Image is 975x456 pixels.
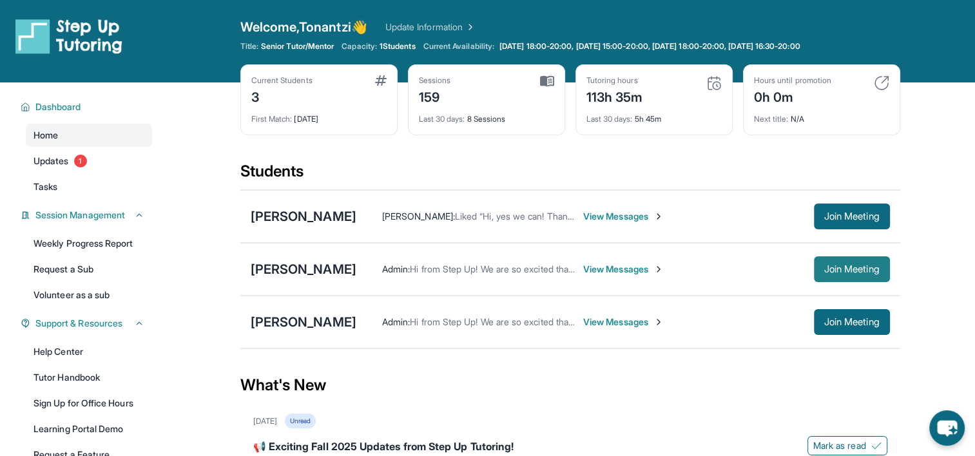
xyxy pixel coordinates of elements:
button: Join Meeting [814,204,890,229]
span: [DATE] 18:00-20:00, [DATE] 15:00-20:00, [DATE] 18:00-20:00, [DATE] 16:30-20:00 [499,41,800,52]
img: Chevron-Right [653,317,664,327]
div: Tutoring hours [586,75,643,86]
span: View Messages [583,316,664,328]
a: Update Information [385,21,476,33]
button: Join Meeting [814,256,890,282]
span: 1 [74,155,87,167]
img: logo [15,18,122,54]
span: Updates [34,155,69,167]
span: 1 Students [380,41,416,52]
div: 5h 45m [586,106,722,124]
button: Session Management [30,209,144,222]
div: [PERSON_NAME] [251,207,356,225]
a: Updates1 [26,149,152,173]
img: Mark as read [871,441,882,451]
span: Admin : [382,263,410,274]
img: card [706,75,722,91]
button: Mark as read [807,436,887,455]
div: N/A [754,106,889,124]
span: Join Meeting [824,213,880,220]
div: 159 [419,86,451,106]
button: Dashboard [30,100,144,113]
div: Students [240,161,900,189]
span: Liked “Hi, yes we can! Thank you so much for sending me the papers!!” [455,211,746,222]
span: View Messages [583,210,664,223]
div: [DATE] [253,416,277,426]
a: [DATE] 18:00-20:00, [DATE] 15:00-20:00, [DATE] 18:00-20:00, [DATE] 16:30-20:00 [497,41,802,52]
img: Chevron-Right [653,264,664,274]
a: Volunteer as a sub [26,283,152,307]
div: 0h 0m [754,86,831,106]
span: Last 30 days : [586,114,633,124]
a: Tutor Handbook [26,366,152,389]
span: Current Availability: [423,41,494,52]
span: Mark as read [813,439,866,452]
a: Sign Up for Office Hours [26,392,152,415]
span: Capacity: [342,41,377,52]
span: Home [34,129,58,142]
span: View Messages [583,263,664,276]
span: Dashboard [35,100,81,113]
a: Home [26,124,152,147]
div: Unread [285,413,316,428]
a: Request a Sub [26,258,152,281]
div: [PERSON_NAME] [251,313,356,331]
span: Join Meeting [824,265,880,273]
a: Weekly Progress Report [26,232,152,255]
div: 113h 35m [586,86,643,106]
span: Tasks [34,180,57,193]
span: Next title : [754,114,789,124]
img: Chevron-Right [653,211,664,222]
button: Join Meeting [814,309,890,335]
div: What's New [240,357,900,413]
div: Current Students [251,75,313,86]
span: Senior Tutor/Mentor [261,41,334,52]
img: card [375,75,387,86]
img: card [540,75,554,87]
div: 3 [251,86,313,106]
div: Hours until promotion [754,75,831,86]
span: Session Management [35,209,125,222]
a: Help Center [26,340,152,363]
span: Last 30 days : [419,114,465,124]
span: [PERSON_NAME] : [382,211,455,222]
a: Learning Portal Demo [26,417,152,441]
img: card [874,75,889,91]
div: 8 Sessions [419,106,554,124]
img: Chevron Right [463,21,476,33]
div: [PERSON_NAME] [251,260,356,278]
div: Sessions [419,75,451,86]
a: Tasks [26,175,152,198]
span: Admin : [382,316,410,327]
button: Support & Resources [30,317,144,330]
span: Title: [240,41,258,52]
span: Welcome, Tonantzi 👋 [240,18,367,36]
button: chat-button [929,410,965,446]
span: Join Meeting [824,318,880,326]
div: [DATE] [251,106,387,124]
span: First Match : [251,114,293,124]
span: Support & Resources [35,317,122,330]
